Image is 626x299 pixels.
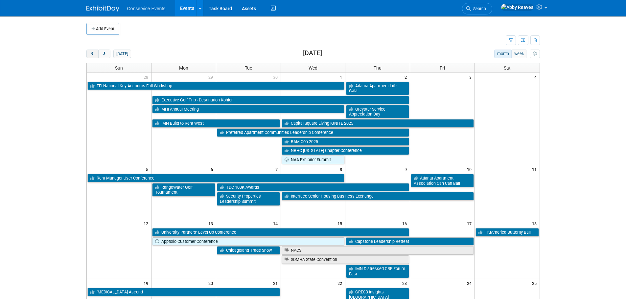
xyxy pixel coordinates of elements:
img: Abby Reaves [501,4,534,11]
a: Greystar Service Appreciation Day [346,105,409,118]
span: 4 [534,73,540,81]
img: ExhibitDay [86,6,119,12]
a: NACS [282,246,474,255]
button: [DATE] [113,50,131,58]
span: 23 [402,279,410,287]
button: myCustomButton [530,50,540,58]
span: Conservice Events [127,6,166,11]
a: NRHC [US_STATE] Chapter Conference [282,146,409,155]
h2: [DATE] [303,50,322,57]
a: Preferred Apartment Communities Leadership Conference [217,128,409,137]
span: 30 [272,73,281,81]
span: 10 [466,165,475,173]
a: SDMHA State Convention [282,255,409,264]
span: 15 [337,219,345,227]
span: Mon [179,65,188,71]
span: 7 [275,165,281,173]
span: Wed [309,65,317,71]
button: week [511,50,526,58]
button: Add Event [86,23,119,35]
a: Interface Senior Housing Business Exchange [282,192,474,201]
a: IMN Build to Rent West [152,119,280,128]
a: EEI National Key Accounts Fall Workshop [87,82,345,90]
span: 8 [339,165,345,173]
span: 6 [210,165,216,173]
span: 18 [531,219,540,227]
span: 22 [337,279,345,287]
span: 5 [145,165,151,173]
a: Atlanta Apartment Life Gala [346,82,409,95]
a: TruAmerica Butterfly Ball [475,228,539,237]
span: Search [471,6,486,11]
span: Sat [504,65,511,71]
a: Search [462,3,492,14]
a: Security Properties Leadership Summit [217,192,280,205]
a: NAA Exhibitor Summit [282,156,345,164]
span: Sun [115,65,123,71]
a: RangeWater Golf Tournament [152,183,215,197]
i: Personalize Calendar [533,52,537,56]
span: 9 [404,165,410,173]
span: 1 [339,73,345,81]
span: 2 [404,73,410,81]
span: 29 [208,73,216,81]
a: University Partners’ Level Up Conference [152,228,409,237]
a: BAM Con 2025 [282,138,409,146]
span: Fri [440,65,445,71]
a: Executive Golf Trip - Destination Kohler [152,96,409,104]
span: 12 [143,219,151,227]
span: 16 [402,219,410,227]
span: 14 [272,219,281,227]
a: Capstone Leadership Retreat [346,237,474,246]
a: Appfolio Customer Conference [152,237,345,246]
button: prev [86,50,99,58]
a: IMN Distressed CRE Forum East [346,265,409,278]
span: 28 [143,73,151,81]
button: next [98,50,110,58]
span: 24 [466,279,475,287]
a: MHI Annual Meeting [152,105,345,114]
span: 3 [469,73,475,81]
span: Tue [245,65,252,71]
a: Capital Square Living IGNITE 2025 [282,119,474,128]
span: 17 [466,219,475,227]
a: Rent Manager User Conference [87,174,345,182]
a: [MEDICAL_DATA] Ascend [87,288,280,296]
span: 11 [531,165,540,173]
span: Thu [374,65,382,71]
span: 21 [272,279,281,287]
a: Atlanta Apartment Association Can Can Ball [411,174,474,187]
a: TDC 100K Awards [217,183,409,192]
span: 25 [531,279,540,287]
a: Chicagoland Trade Show [217,246,280,255]
span: 20 [208,279,216,287]
button: month [494,50,512,58]
span: 19 [143,279,151,287]
span: 13 [208,219,216,227]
